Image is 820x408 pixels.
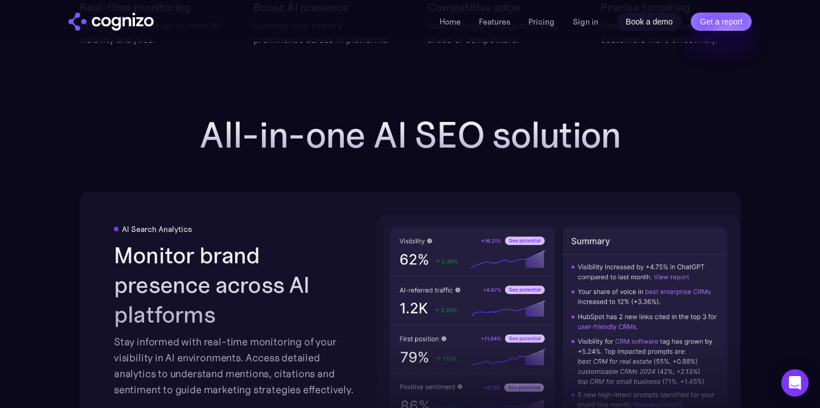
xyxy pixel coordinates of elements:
[479,17,510,27] a: Features
[68,13,154,31] img: cognizo logo
[573,15,598,28] a: Sign in
[182,115,638,156] h2: All-in-one AI SEO solution
[617,13,682,31] a: Book a demo
[122,225,192,234] div: AI Search Analytics
[781,369,809,397] div: Open Intercom Messenger
[114,240,358,329] h2: Monitor brand presence across AI platforms
[528,17,555,27] a: Pricing
[691,13,752,31] a: Get a report
[68,13,154,31] a: home
[114,334,358,398] div: Stay informed with real-time monitoring of your visibility in AI environments. Access detailed an...
[440,17,461,27] a: Home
